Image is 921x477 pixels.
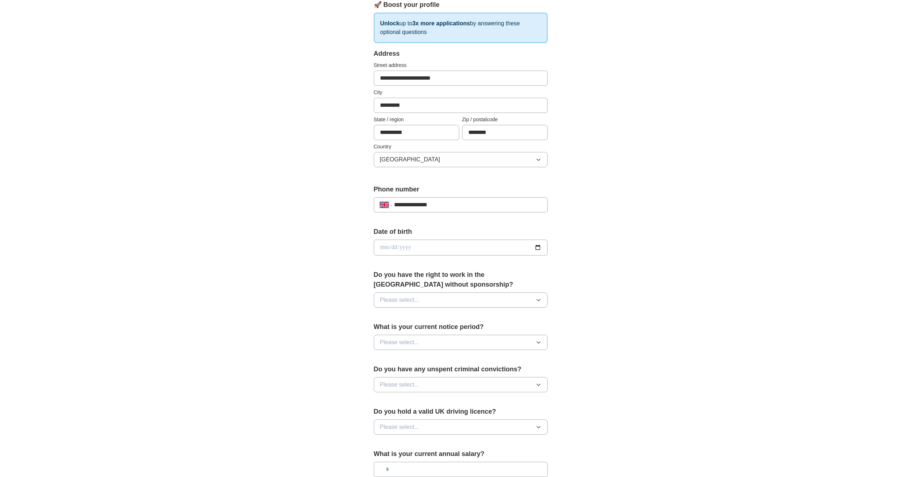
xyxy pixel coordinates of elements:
span: [GEOGRAPHIC_DATA] [380,155,440,164]
label: Country [374,143,548,151]
button: Please select... [374,292,548,308]
label: State / region [374,116,459,123]
strong: 3x more applications [412,20,470,26]
span: Please select... [380,338,419,347]
label: Date of birth [374,227,548,237]
p: up to by answering these optional questions [374,13,548,43]
button: Please select... [374,419,548,435]
button: Please select... [374,377,548,392]
span: Please select... [380,380,419,389]
strong: Unlock [380,20,399,26]
label: Street address [374,62,548,69]
label: Do you have the right to work in the [GEOGRAPHIC_DATA] without sponsorship? [374,270,548,290]
label: City [374,89,548,96]
label: What is your current annual salary? [374,449,548,459]
label: Phone number [374,185,548,194]
div: Address [374,49,548,59]
button: [GEOGRAPHIC_DATA] [374,152,548,167]
label: Zip / postalcode [462,116,548,123]
span: Please select... [380,296,419,304]
button: Please select... [374,335,548,350]
label: Do you have any unspent criminal convictions? [374,364,548,374]
label: Do you hold a valid UK driving licence? [374,407,548,417]
span: Please select... [380,423,419,431]
label: What is your current notice period? [374,322,548,332]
